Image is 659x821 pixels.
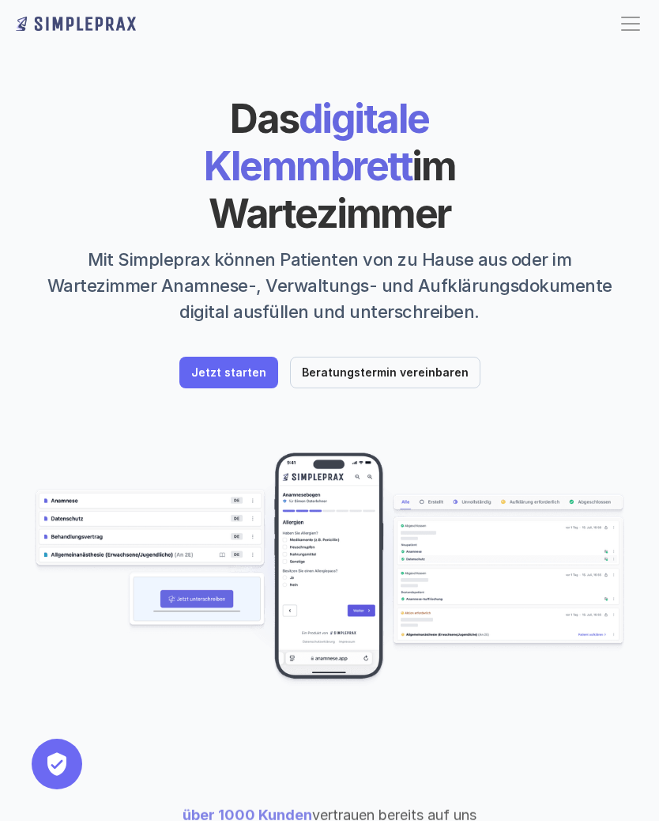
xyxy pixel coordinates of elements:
[302,366,469,380] p: Beratungstermin vereinbaren
[33,247,626,325] p: Mit Simpleprax können Patienten von zu Hause aus oder im Wartezimmer Anamnese-, Verwaltungs- und ...
[209,142,462,237] span: im Wartezimmer
[230,95,299,142] span: Das
[191,366,266,380] p: Jetzt starten
[290,357,480,388] a: Beratungstermin vereinbaren
[102,95,558,237] h1: digitale Klemmbrett
[33,452,626,687] img: Beispielscreenshots aus der Simpleprax Anwendung
[179,357,278,388] a: Jetzt starten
